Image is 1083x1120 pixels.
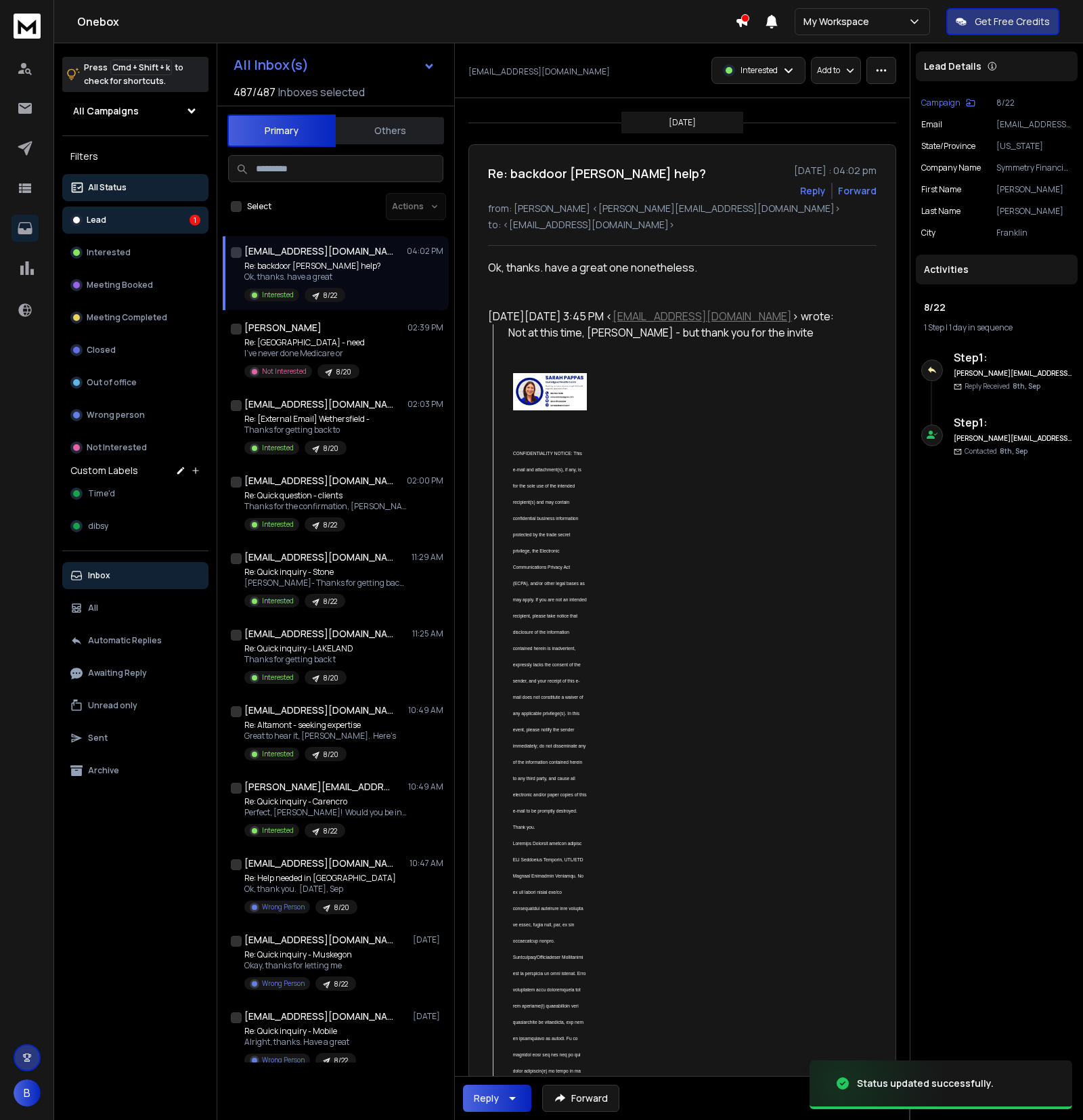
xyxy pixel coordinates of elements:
[324,290,337,301] p: 8/22
[336,367,351,377] p: 8/20
[488,308,866,324] div: [DATE][DATE] 3:45 PM < > wrote:
[244,796,407,807] p: Re: Quick inquiry - Carencro
[334,979,348,989] p: 8/22
[190,215,200,225] div: 1
[244,551,393,564] h1: [EMAIL_ADDRESS][DOMAIN_NAME]
[62,725,208,752] button: Sent
[613,309,792,324] a: [EMAIL_ADDRESS][DOMAIN_NAME]
[244,567,407,578] p: Re: Quick inquiry - Stone
[921,206,960,217] p: Last Name
[262,519,294,530] p: Interested
[62,513,208,540] button: dibsy
[244,627,393,641] h1: [EMAIL_ADDRESS][DOMAIN_NAME]
[62,304,208,331] button: Meeting Completed
[324,750,338,760] p: 8/20
[62,595,208,622] button: All
[244,490,407,501] p: Re: Quick question - clients
[975,15,1050,28] p: Get Free Credits
[965,446,1027,456] p: Contacted
[87,410,145,421] p: Wrong person
[244,949,356,960] p: Re: Quick inquiry - Muskegon
[669,117,696,128] p: [DATE]
[407,399,443,410] p: 02:03 PM
[62,660,208,687] button: Awaiting Reply
[62,434,208,461] button: Not Interested
[741,65,778,76] p: Interested
[407,246,443,257] p: 04:02 PM
[996,228,1072,238] p: Franklin
[954,414,1072,431] h6: Step 1 :
[87,247,131,258] p: Interested
[62,272,208,299] button: Meeting Booked
[77,14,735,30] h1: Onebox
[244,704,393,717] h1: [EMAIL_ADDRESS][DOMAIN_NAME]
[838,184,877,198] div: Forward
[234,84,275,100] span: 487 / 487
[62,174,208,201] button: All Status
[244,873,396,884] p: Re: Help needed in [GEOGRAPHIC_DATA]
[87,377,137,388] p: Out of office
[946,8,1059,35] button: Get Free Credits
[965,381,1040,391] p: Reply Received
[244,261,381,272] p: Re: backdoor [PERSON_NAME] help?
[324,597,337,607] p: 8/22
[324,444,338,454] p: 8/20
[407,475,443,486] p: 02:00 PM
[916,255,1078,284] div: Activities
[70,464,138,477] h3: Custom Labels
[542,1085,619,1112] button: Forward
[244,884,396,895] p: Ok, thank you. [DATE], Sep
[244,1010,393,1023] h1: [EMAIL_ADDRESS][DOMAIN_NAME]
[921,141,975,152] p: State/Province
[62,369,208,396] button: Out of office
[921,119,942,130] p: Email
[408,705,443,716] p: 10:49 AM
[244,272,381,282] p: Ok, thanks. have a great
[234,58,309,72] h1: All Inbox(s)
[110,60,172,75] span: Cmd + Shift + k
[324,673,338,683] p: 8/20
[244,857,393,870] h1: [EMAIL_ADDRESS][DOMAIN_NAME]
[817,65,840,76] p: Add to
[324,520,337,530] p: 8/22
[921,98,960,108] p: Campaign
[262,290,294,300] p: Interested
[62,207,208,234] button: Lead1
[244,414,370,425] p: Re: [External Email] Wethersfield -
[14,1079,41,1106] button: B
[412,628,443,639] p: 11:25 AM
[87,215,106,225] p: Lead
[262,443,294,453] p: Interested
[468,66,610,77] p: [EMAIL_ADDRESS][DOMAIN_NAME]
[800,184,826,198] button: Reply
[88,700,137,711] p: Unread only
[244,578,407,588] p: [PERSON_NAME]- Thanks for getting back to
[88,488,115,499] span: Time'd
[88,182,127,193] p: All Status
[336,116,444,146] button: Others
[84,61,183,88] p: Press to check for shortcuts.
[244,643,353,654] p: Re: Quick inquiry - LAKELAND
[62,402,208,429] button: Wrong person
[324,826,337,836] p: 8/22
[924,301,1069,314] h1: 8/22
[244,720,396,731] p: Re: Altamont - seeking expertise
[244,425,370,435] p: Thanks for getting back to
[513,373,587,410] img: AIorK4ygeB_vLnqv7Fdr3Vv442cICy0w-GdzMskHJBnKBmyOo6N--m-Jp27YaXpcNyiCNPZKrjdfXJwlawH_
[262,978,305,989] p: Wrong Person
[62,147,208,166] h3: Filters
[857,1077,994,1090] div: Status updated successfully.
[996,163,1072,173] p: Symmetry Financial Group
[62,562,208,589] button: Inbox
[334,1056,348,1066] p: 8/22
[921,184,961,195] p: First Name
[488,259,866,276] div: Ok, thanks. have a great one nonetheless.
[223,51,446,79] button: All Inbox(s)
[87,345,116,356] p: Closed
[244,1037,356,1048] p: Alright, thanks. Have a great
[262,902,305,912] p: Wrong Person
[244,348,365,359] p: I've never done Medicare or
[1000,446,1027,456] span: 8th, Sep
[407,322,443,333] p: 02:39 PM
